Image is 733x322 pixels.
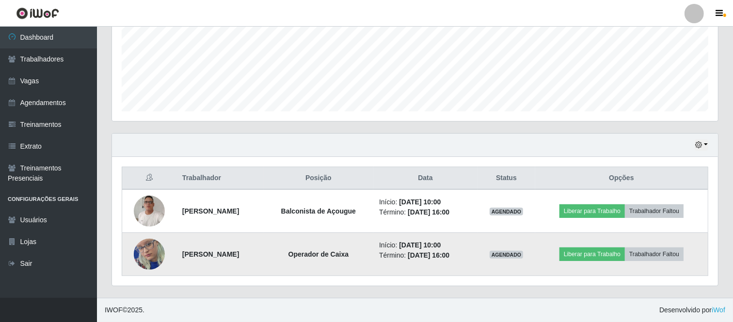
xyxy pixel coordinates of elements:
[408,251,449,259] time: [DATE] 16:00
[625,247,684,261] button: Trabalhador Faltou
[625,204,684,218] button: Trabalhador Faltou
[105,305,144,315] span: © 2025 .
[379,207,472,217] li: Término:
[182,207,239,215] strong: [PERSON_NAME]
[264,167,373,190] th: Posição
[182,250,239,258] strong: [PERSON_NAME]
[490,208,524,215] span: AGENDADO
[379,240,472,250] li: Início:
[134,221,165,288] img: 1751983105280.jpeg
[535,167,708,190] th: Opções
[490,251,524,259] span: AGENDADO
[134,190,165,232] img: 1709307766746.jpeg
[379,197,472,207] li: Início:
[712,306,725,314] a: iWof
[559,247,625,261] button: Liberar para Trabalho
[659,305,725,315] span: Desenvolvido por
[373,167,478,190] th: Data
[399,198,441,206] time: [DATE] 10:00
[105,306,123,314] span: IWOF
[408,208,449,216] time: [DATE] 16:00
[176,167,264,190] th: Trabalhador
[379,250,472,261] li: Término:
[16,7,59,19] img: CoreUI Logo
[559,204,625,218] button: Liberar para Trabalho
[281,207,356,215] strong: Balconista de Açougue
[478,167,535,190] th: Status
[399,241,441,249] time: [DATE] 10:00
[288,250,349,258] strong: Operador de Caixa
